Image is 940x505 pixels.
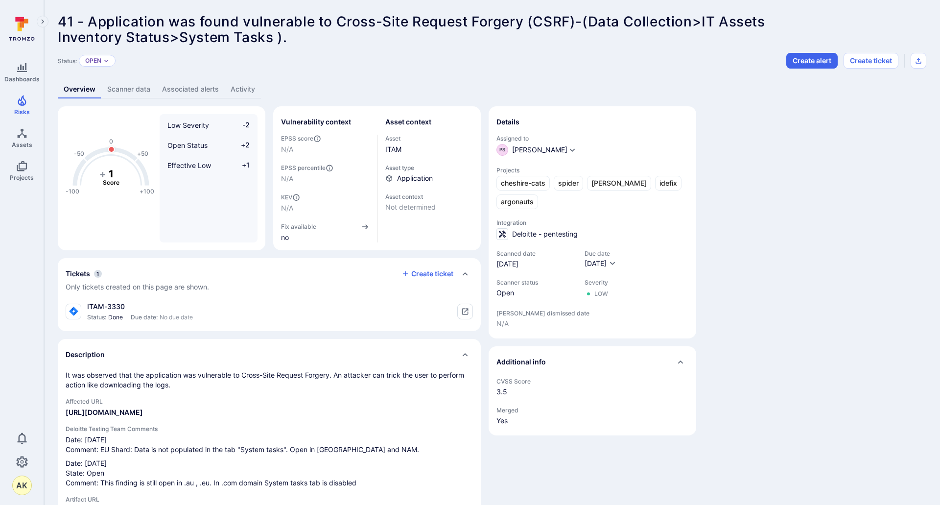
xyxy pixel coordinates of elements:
span: -2 [231,120,250,130]
span: +2 [231,140,250,150]
div: ITAM-3330 [87,302,193,312]
span: CVSS Score [496,378,688,385]
span: EPSS score [281,135,369,143]
span: N/A [496,319,688,329]
span: 1 [94,270,102,278]
div: Vulnerability tabs [58,80,926,98]
span: Severity [585,279,608,286]
span: [PERSON_NAME] [512,146,567,153]
span: Projects [496,167,688,174]
div: Low [594,290,608,298]
text: 0 [109,138,113,145]
a: Overview [58,80,101,98]
span: EPSS percentile [281,164,369,172]
span: 3.5 [496,387,688,397]
text: -100 [66,188,79,195]
span: Merged [496,407,688,414]
span: Due date [585,250,616,257]
button: AK [12,476,32,495]
button: Create alert [786,53,838,69]
span: Scanned date [496,250,575,257]
span: +1 [231,160,250,170]
span: Application [397,173,433,183]
button: Expand dropdown [568,146,576,154]
span: N/A [281,203,369,213]
span: Effective Low [167,161,211,169]
a: Activity [225,80,261,98]
a: [PERSON_NAME] [587,176,651,191]
span: Inventory Status>System Tasks ). [58,29,287,46]
span: cheshire-cats [501,178,545,188]
text: -50 [74,150,84,157]
a: [URL][DOMAIN_NAME] [66,408,143,416]
text: +50 [137,150,148,157]
span: Only tickets created on this page are shown. [66,283,209,291]
span: Risks [14,108,30,116]
tspan: + [99,168,106,180]
h2: Vulnerability context [281,117,351,127]
button: [DATE] [585,259,616,269]
button: Create ticket [401,269,453,278]
span: Due date: [131,313,158,321]
p: Date: [DATE] Comment: EU Shard: Data is not populated in the tab "System tasks". Open in [GEOGRAP... [66,435,473,455]
span: N/A [281,144,369,154]
button: Create ticket [844,53,898,69]
tspan: 1 [109,168,114,180]
div: Due date field [585,250,616,269]
h2: Tickets [66,269,90,279]
span: Asset type [385,164,473,171]
span: Deloitte - pentesting [512,229,578,239]
span: argonauts [501,197,534,207]
span: Assets [12,141,32,148]
text: Score [103,179,119,186]
button: Expand dropdown [103,58,109,64]
span: Status: [87,313,106,321]
div: Arun Kundu [12,476,32,495]
a: Scanner data [101,80,156,98]
span: No due date [160,313,193,321]
h2: Artifact URL [66,496,473,503]
span: [PERSON_NAME] dismissed date [496,310,688,317]
i: Expand navigation menu [39,18,46,26]
div: Collapse [58,258,481,300]
p: Date: [DATE] State: Open Comment: This finding is still open in .au , .eu. In .com domain System ... [66,458,473,488]
section: tickets card [58,258,481,331]
span: Open Status [167,141,208,149]
div: Export as CSV [911,53,926,69]
span: Integration [496,219,688,226]
span: Fix available [281,223,316,230]
span: [PERSON_NAME] [591,178,647,188]
a: ITAM [385,145,401,153]
span: Yes [496,416,688,426]
span: Done [108,313,123,321]
button: Open [85,57,101,65]
span: Open [496,288,575,298]
span: [DATE] [496,259,575,269]
h2: Asset context [385,117,431,127]
section: details card [489,106,696,338]
text: +100 [140,188,154,195]
a: idefix [655,176,681,191]
span: Assigned to [496,135,688,142]
span: Low Severity [167,121,209,129]
div: Collapse description [58,339,481,370]
h2: Affected URL [66,398,473,405]
span: KEV [281,193,369,201]
div: Philipp Seidel [496,144,508,156]
section: additional info card [489,346,696,435]
span: Asset [385,135,473,142]
span: no [281,233,369,242]
span: Projects [10,174,34,181]
button: PS[PERSON_NAME] [496,144,567,156]
h2: Details [496,117,519,127]
span: Status: [58,57,77,65]
span: Not determined [385,202,473,212]
a: spider [554,176,583,191]
h2: Deloitte Testing Team Comments [66,425,473,433]
p: It was observed that the application was vulnerable to Cross-Site Request Forgery. An attacker ca... [66,370,473,390]
span: Dashboards [4,75,40,83]
g: The vulnerability score is based on the parameters defined in the settings [92,168,131,187]
div: Collapse [489,346,696,378]
button: Expand navigation menu [37,16,48,27]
